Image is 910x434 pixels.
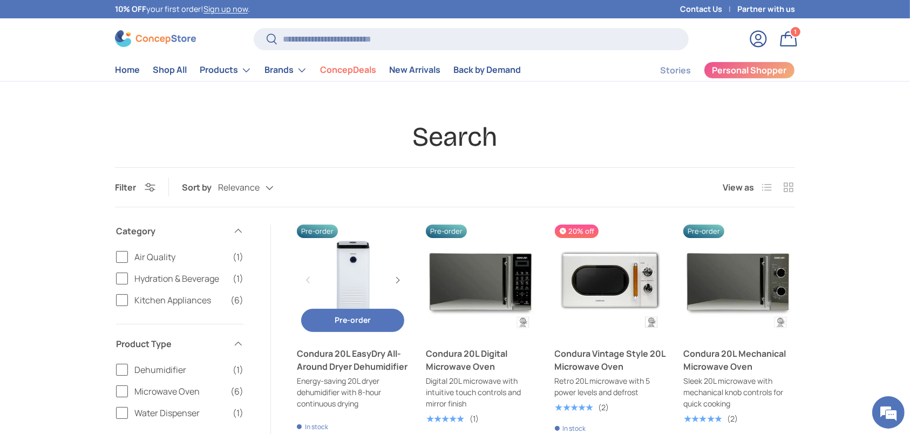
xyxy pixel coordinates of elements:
[115,181,136,193] span: Filter
[634,59,795,81] nav: Secondary
[193,59,258,81] summary: Products
[134,363,226,376] span: Dehumidifier
[389,59,440,80] a: New Arrivals
[233,272,243,285] span: (1)
[297,347,409,373] a: Condura 20L EasyDry All-Around Dryer Dehumidifier
[115,59,140,80] a: Home
[683,347,795,373] a: Condura 20L Mechanical Microwave Oven
[712,66,787,74] span: Personal Shopper
[203,4,248,14] a: Sign up now
[134,272,226,285] span: Hydration & Beverage
[453,59,521,80] a: Back by Demand
[115,120,795,154] h1: Search
[116,225,226,238] span: Category
[116,212,243,250] summary: Category
[297,225,409,336] a: Condura 20L EasyDry All-Around Dryer Dehumidifier
[218,182,260,193] span: Relevance
[320,59,376,80] a: ConcepDeals
[115,59,521,81] nav: Primary
[555,225,599,238] span: 20% off
[115,181,155,193] button: Filter
[426,347,538,373] a: Condura 20L Digital Microwave Oven
[704,62,795,79] a: Personal Shopper
[153,59,187,80] a: Shop All
[116,337,226,350] span: Product Type
[335,315,371,325] span: Pre-order
[134,406,226,419] span: Water Dispenser
[258,59,314,81] summary: Brands
[660,60,691,81] a: Stories
[218,178,295,197] button: Relevance
[182,181,218,194] label: Sort by
[116,324,243,363] summary: Product Type
[233,363,243,376] span: (1)
[555,347,667,373] a: Condura Vintage Style 20L Microwave Oven
[426,225,467,238] span: Pre-order
[794,28,797,36] span: 1
[683,225,724,238] span: Pre-order
[115,30,196,47] img: ConcepStore
[233,250,243,263] span: (1)
[555,225,667,336] a: Condura Vintage Style 20L Microwave Oven
[115,3,250,15] p: your first order! .
[301,309,404,332] button: Pre-order
[134,294,224,307] span: Kitchen Appliances
[737,3,795,15] a: Partner with us
[233,406,243,419] span: (1)
[683,225,795,336] a: Condura 20L Mechanical Microwave Oven
[680,3,737,15] a: Contact Us
[134,385,224,398] span: Microwave Oven
[230,385,243,398] span: (6)
[297,225,338,238] span: Pre-order
[134,250,226,263] span: Air Quality
[115,4,146,14] strong: 10% OFF
[426,225,538,336] a: Condura 20L Digital Microwave Oven
[723,181,754,194] span: View as
[230,294,243,307] span: (6)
